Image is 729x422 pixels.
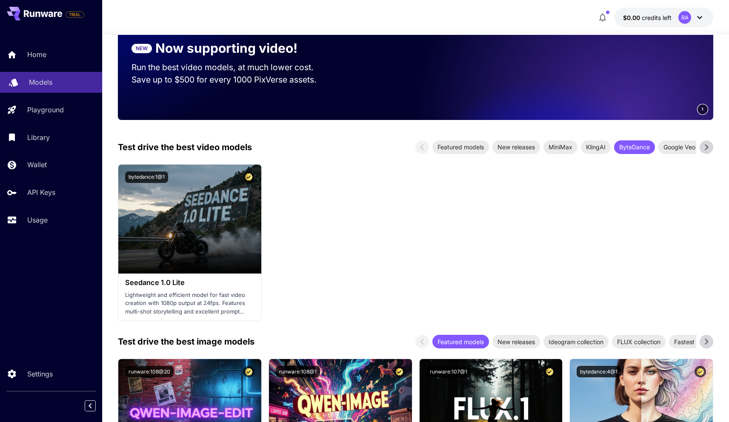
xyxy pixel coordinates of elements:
button: bytedance:4@1 [577,366,621,377]
span: Ideogram collection [543,337,609,346]
img: alt [118,165,261,274]
span: Google Veo [658,143,700,151]
h3: Seedance 1.0 Lite [125,279,254,287]
button: Certified Model – Vetted for best performance and includes a commercial license. [394,366,405,377]
button: runware:108@20 [125,366,174,377]
button: runware:108@1 [276,366,320,377]
div: $0.00 [623,13,672,22]
div: Collapse sidebar [91,398,102,413]
span: MiniMax [543,143,577,151]
p: Models [29,77,52,87]
div: New releases [492,335,540,348]
button: $0.00RA [615,8,713,27]
span: $0.00 [623,14,642,21]
span: New releases [492,143,540,151]
p: Test drive the best image models [118,335,254,348]
div: KlingAI [581,140,611,154]
button: Certified Model – Vetted for best performance and includes a commercial license. [695,366,706,377]
button: Certified Model – Vetted for best performance and includes a commercial license. [243,366,254,377]
button: Certified Model – Vetted for best performance and includes a commercial license. [243,171,254,183]
span: FLUX collection [612,337,666,346]
p: Test drive the best video models [118,141,252,154]
div: Google Veo [658,140,700,154]
p: NEW [136,45,148,52]
p: API Keys [27,187,55,197]
div: Featured models [432,140,489,154]
p: Save up to $500 for every 1000 PixVerse assets. [132,74,330,86]
p: Library [27,132,50,143]
span: 1 [701,106,704,112]
span: TRIAL [66,11,84,18]
button: Collapse sidebar [85,400,96,411]
p: Home [27,49,46,60]
div: New releases [492,140,540,154]
p: Playground [27,105,64,115]
button: runware:107@1 [426,366,471,377]
p: Lightweight and efficient model for fast video creation with 1080p output at 24fps. Features mult... [125,291,254,316]
span: New releases [492,337,540,346]
span: credits left [642,14,672,21]
div: MiniMax [543,140,577,154]
button: Certified Model – Vetted for best performance and includes a commercial license. [544,366,555,377]
p: Wallet [27,160,47,170]
span: Fastest models [669,337,721,346]
span: Featured models [432,143,489,151]
p: Run the best video models, at much lower cost. [132,61,330,74]
span: Featured models [432,337,489,346]
button: bytedance:1@1 [125,171,168,183]
div: ByteDance [614,140,655,154]
div: Fastest models [669,335,721,348]
div: RA [678,11,691,24]
span: ByteDance [614,143,655,151]
p: Now supporting video! [155,39,297,58]
div: Featured models [432,335,489,348]
span: Add your payment card to enable full platform functionality. [66,9,84,20]
div: Ideogram collection [543,335,609,348]
span: KlingAI [581,143,611,151]
div: FLUX collection [612,335,666,348]
p: Settings [27,369,53,379]
p: Usage [27,215,48,225]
